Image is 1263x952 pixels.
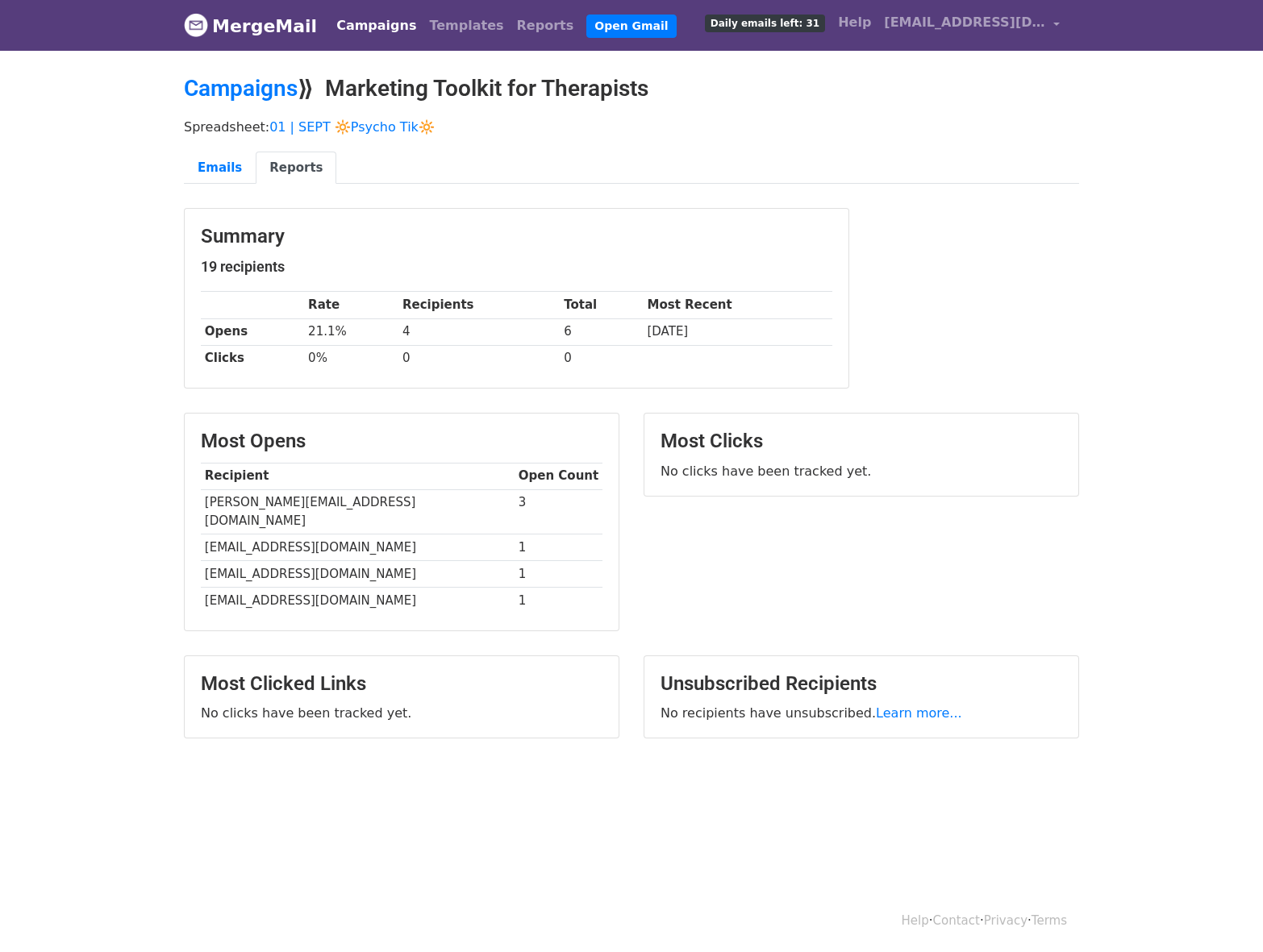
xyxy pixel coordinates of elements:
a: Reports [256,152,336,185]
th: Clicks [201,345,304,372]
p: No clicks have been tracked yet. [661,463,1062,480]
td: 4 [398,318,560,345]
th: Recipients [398,292,560,318]
p: No clicks have been tracked yet. [201,705,602,721]
th: Recipient [201,463,515,489]
h5: 19 recipients [201,258,832,276]
a: Campaigns [330,10,423,42]
a: Templates [423,10,510,42]
a: 01 | SEPT 🔆Psycho Tik🔆 [269,119,435,135]
a: Reports [511,10,581,42]
a: Help [902,913,929,928]
a: Privacy [984,913,1027,928]
a: Terms [1032,913,1067,928]
td: [PERSON_NAME][EMAIL_ADDRESS][DOMAIN_NAME] [201,489,515,534]
td: 0% [304,345,398,372]
a: [EMAIL_ADDRESS][DOMAIN_NAME] [877,6,1066,44]
a: MergeMail [184,9,317,43]
a: Emails [184,152,256,185]
iframe: Chat Widget [1182,875,1263,952]
h3: Unsubscribed Recipients [661,672,1062,696]
h2: ⟫ Marketing Toolkit for Therapists [184,75,1079,102]
td: [EMAIL_ADDRESS][DOMAIN_NAME] [201,561,515,588]
a: Learn more... [876,705,962,721]
span: [EMAIL_ADDRESS][DOMAIN_NAME] [884,13,1045,32]
td: 21.1% [304,318,398,345]
a: Help [832,6,877,39]
td: 1 [515,588,602,614]
td: [EMAIL_ADDRESS][DOMAIN_NAME] [201,588,515,614]
p: No recipients have unsubscribed. [661,705,1062,721]
a: Daily emails left: 31 [698,6,832,39]
a: Open Gmail [586,15,676,38]
td: 1 [515,561,602,588]
h3: Most Opens [201,430,602,453]
a: Contact [933,913,980,928]
td: [DATE] [644,318,832,345]
td: 1 [515,534,602,561]
h3: Summary [201,225,832,248]
th: Opens [201,318,304,345]
th: Most Recent [644,292,832,318]
span: Daily emails left: 31 [705,15,825,32]
td: [EMAIL_ADDRESS][DOMAIN_NAME] [201,534,515,561]
img: MergeMail logo [184,13,208,37]
a: Campaigns [184,75,298,102]
p: Spreadsheet: [184,118,1079,135]
td: 0 [560,345,643,372]
td: 3 [515,489,602,534]
td: 0 [398,345,560,372]
h3: Most Clicks [661,430,1062,453]
h3: Most Clicked Links [201,672,602,696]
th: Open Count [515,463,602,489]
td: 6 [560,318,643,345]
th: Rate [304,292,398,318]
th: Total [560,292,643,318]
